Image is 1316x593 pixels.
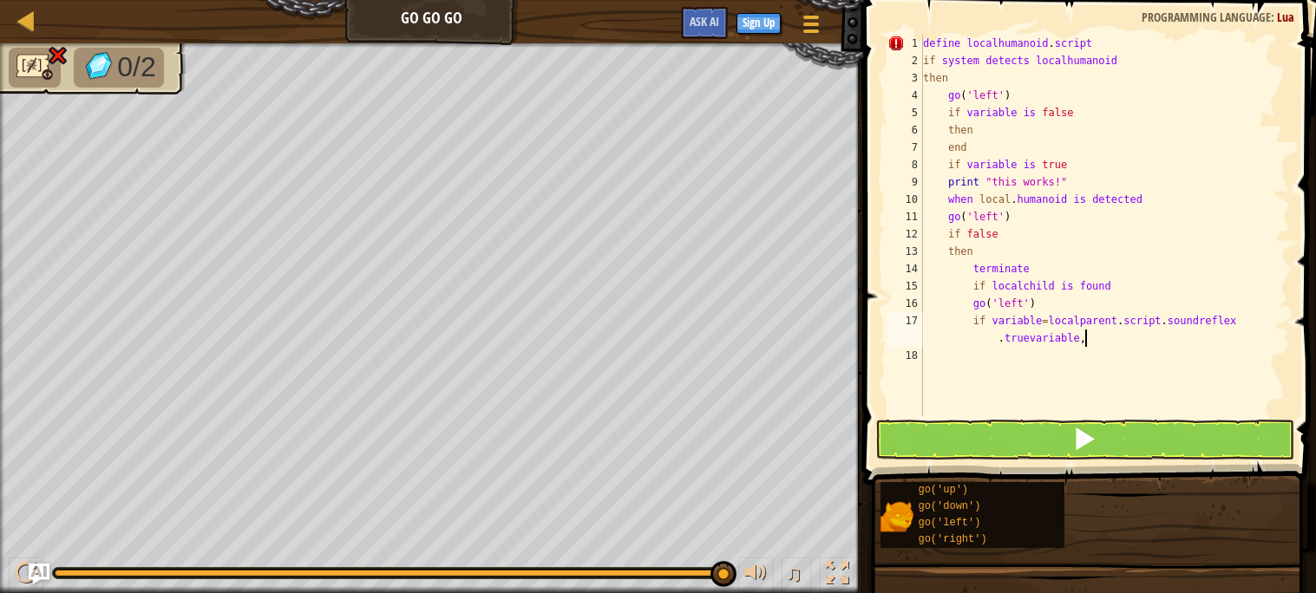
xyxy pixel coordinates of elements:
div: 10 [887,191,923,208]
button: Adjust volume [738,557,773,593]
span: go('right') [918,533,986,545]
div: 8 [887,156,923,173]
div: 18 [887,347,923,364]
span: Lua [1277,9,1294,25]
div: 6 [887,121,923,139]
button: Sign Up [737,13,781,34]
div: 15 [887,277,923,295]
button: Ctrl + P: Play [9,557,43,593]
span: go('down') [918,500,980,512]
div: 5 [887,104,923,121]
div: 17 [887,312,923,347]
div: 2 [887,52,923,69]
span: Ask AI [690,13,719,29]
button: ♫ [782,557,811,593]
div: 7 [887,139,923,156]
button: Ask AI [29,564,49,584]
img: portrait.png [881,500,913,533]
span: ♫ [785,560,802,586]
button: Ask AI [681,7,728,39]
span: : [1271,9,1277,25]
div: 14 [887,260,923,277]
div: 3 [887,69,923,87]
div: 4 [887,87,923,104]
div: 12 [887,225,923,243]
button: Show game menu [789,7,833,48]
button: Shift+Enter: Run current code. [875,420,1294,459]
div: 1 [887,35,923,52]
span: Programming language [1142,9,1271,25]
div: 9 [887,173,923,191]
div: 16 [887,295,923,312]
div: 13 [887,243,923,260]
button: Toggle fullscreen [820,557,854,593]
span: go('left') [918,517,980,529]
div: 11 [887,208,923,225]
li: Collect the gems. [74,48,164,88]
span: go('up') [918,484,968,496]
li: No code problems. [9,48,61,88]
span: 0/2 [117,51,155,82]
